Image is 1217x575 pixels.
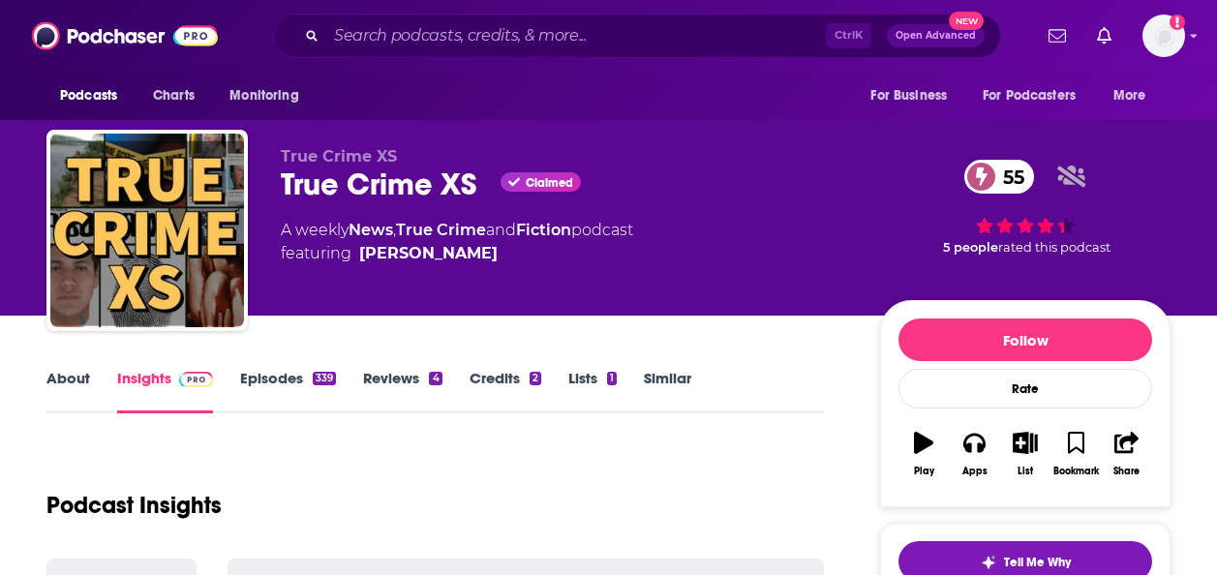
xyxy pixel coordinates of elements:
[984,160,1034,194] span: 55
[1089,19,1119,52] a: Show notifications dropdown
[870,82,947,109] span: For Business
[857,77,971,114] button: open menu
[273,14,1001,58] div: Search podcasts, credits, & more...
[530,372,541,385] div: 2
[981,555,996,570] img: tell me why sparkle
[898,419,949,489] button: Play
[898,318,1152,361] button: Follow
[1102,419,1152,489] button: Share
[1041,19,1074,52] a: Show notifications dropdown
[393,221,396,239] span: ,
[1100,77,1171,114] button: open menu
[1142,15,1185,57] button: Show profile menu
[880,147,1171,267] div: 55 5 peoplerated this podcast
[943,240,998,255] span: 5 people
[46,369,90,413] a: About
[983,82,1076,109] span: For Podcasters
[229,82,298,109] span: Monitoring
[1113,466,1140,477] div: Share
[32,17,218,54] img: Podchaser - Follow, Share and Rate Podcasts
[898,369,1152,409] div: Rate
[826,23,871,48] span: Ctrl K
[60,82,117,109] span: Podcasts
[140,77,206,114] a: Charts
[1004,555,1071,570] span: Tell Me Why
[117,369,213,413] a: InsightsPodchaser Pro
[896,31,976,41] span: Open Advanced
[526,178,573,188] span: Claimed
[240,369,336,413] a: Episodes339
[644,369,691,413] a: Similar
[281,147,397,166] span: True Crime XS
[153,82,195,109] span: Charts
[568,369,617,413] a: Lists1
[359,242,498,265] a: [PERSON_NAME]
[1053,466,1099,477] div: Bookmark
[179,372,213,387] img: Podchaser Pro
[998,240,1111,255] span: rated this podcast
[914,466,934,477] div: Play
[313,372,336,385] div: 339
[1170,15,1185,30] svg: Add a profile image
[1050,419,1101,489] button: Bookmark
[281,242,633,265] span: featuring
[46,77,142,114] button: open menu
[949,419,999,489] button: Apps
[46,491,222,520] h1: Podcast Insights
[887,24,985,47] button: Open AdvancedNew
[396,221,486,239] a: True Crime
[216,77,323,114] button: open menu
[363,369,441,413] a: Reviews4
[516,221,571,239] a: Fiction
[970,77,1104,114] button: open menu
[326,20,826,51] input: Search podcasts, credits, & more...
[50,134,244,327] img: True Crime XS
[1018,466,1033,477] div: List
[607,372,617,385] div: 1
[949,12,984,30] span: New
[1142,15,1185,57] img: User Profile
[486,221,516,239] span: and
[470,369,541,413] a: Credits2
[349,221,393,239] a: News
[964,160,1034,194] a: 55
[1113,82,1146,109] span: More
[429,372,441,385] div: 4
[1000,419,1050,489] button: List
[962,466,988,477] div: Apps
[281,219,633,265] div: A weekly podcast
[1142,15,1185,57] span: Logged in as SusanHershberg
